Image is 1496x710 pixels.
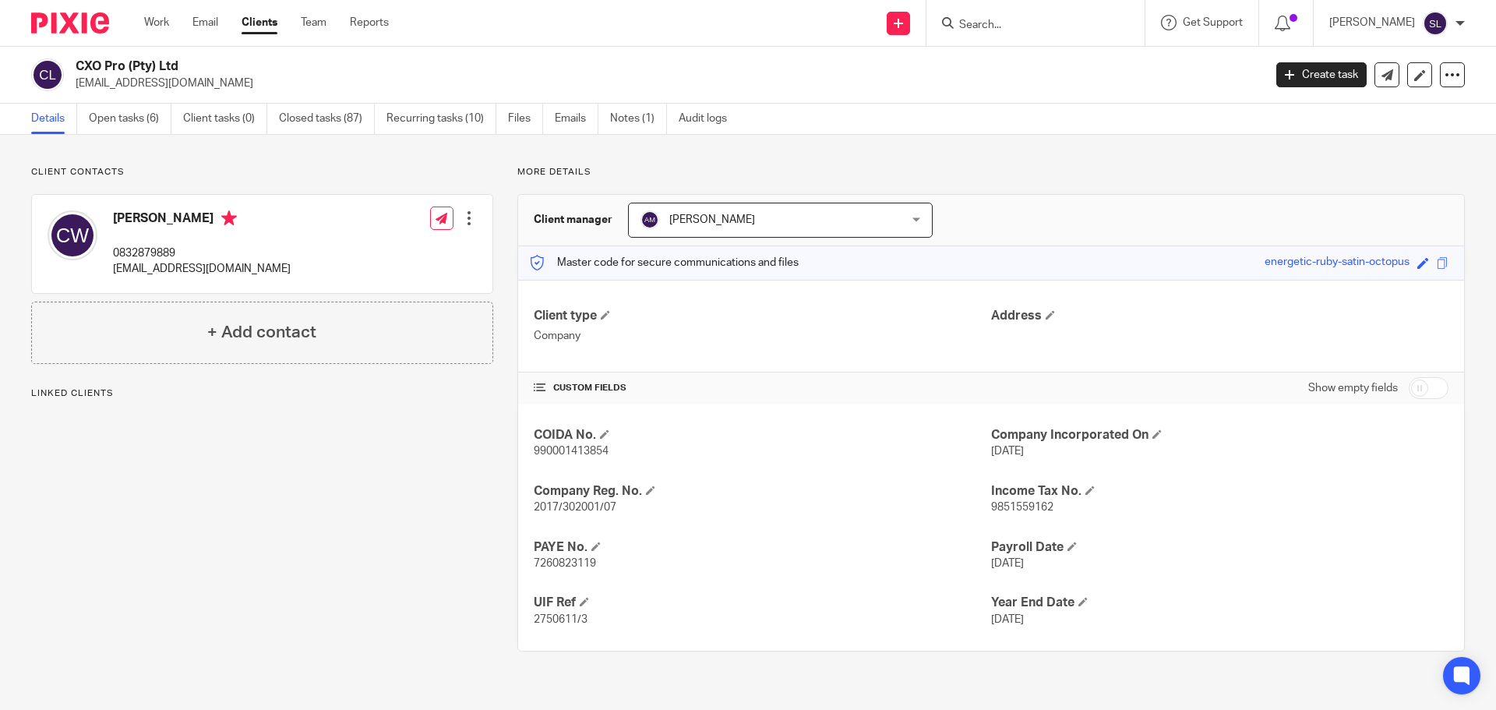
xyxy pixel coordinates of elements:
h4: Company Reg. No. [534,483,991,500]
i: Primary [221,210,237,226]
h4: Address [991,308,1448,324]
span: 2017/302001/07 [534,502,616,513]
p: Linked clients [31,387,493,400]
h4: UIF Ref [534,595,991,611]
span: [PERSON_NAME] [669,214,755,225]
p: [EMAIL_ADDRESS][DOMAIN_NAME] [113,261,291,277]
a: Reports [350,15,389,30]
img: Pixie [31,12,109,34]
input: Search [958,19,1098,33]
span: 2750611/3 [534,614,587,625]
span: 7260823119 [534,558,596,569]
p: 0832879889 [113,245,291,261]
h4: Client type [534,308,991,324]
h2: CXO Pro (Pty) Ltd [76,58,1018,75]
h3: Client manager [534,212,612,228]
p: Client contacts [31,166,493,178]
a: Notes (1) [610,104,667,134]
a: Closed tasks (87) [279,104,375,134]
p: Company [534,328,991,344]
a: Work [144,15,169,30]
img: svg%3E [31,58,64,91]
a: Files [508,104,543,134]
p: [PERSON_NAME] [1329,15,1415,30]
img: svg%3E [48,210,97,260]
span: Get Support [1183,17,1243,28]
img: svg%3E [640,210,659,229]
p: More details [517,166,1465,178]
a: Recurring tasks (10) [386,104,496,134]
h4: CUSTOM FIELDS [534,382,991,394]
a: Emails [555,104,598,134]
p: Master code for secure communications and files [530,255,799,270]
h4: PAYE No. [534,539,991,556]
label: Show empty fields [1308,380,1398,396]
a: Client tasks (0) [183,104,267,134]
a: Details [31,104,77,134]
img: svg%3E [1423,11,1448,36]
span: [DATE] [991,614,1024,625]
span: [DATE] [991,558,1024,569]
h4: Year End Date [991,595,1448,611]
div: energetic-ruby-satin-octopus [1265,254,1410,272]
a: Open tasks (6) [89,104,171,134]
a: Create task [1276,62,1367,87]
h4: [PERSON_NAME] [113,210,291,230]
span: [DATE] [991,446,1024,457]
h4: COIDA No. [534,427,991,443]
a: Audit logs [679,104,739,134]
h4: Payroll Date [991,539,1448,556]
p: [EMAIL_ADDRESS][DOMAIN_NAME] [76,76,1253,91]
a: Clients [242,15,277,30]
a: Team [301,15,326,30]
h4: Income Tax No. [991,483,1448,500]
span: 990001413854 [534,446,609,457]
h4: Company Incorporated On [991,427,1448,443]
span: 9851559162 [991,502,1053,513]
h4: + Add contact [207,320,316,344]
a: Email [192,15,218,30]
